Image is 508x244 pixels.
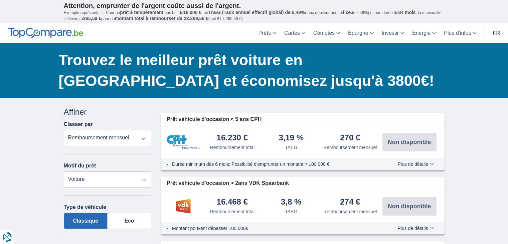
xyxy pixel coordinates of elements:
div: 3,8 % [281,198,301,207]
label: Type de véhicule [64,204,107,210]
div: TAEG [285,208,297,215]
a: fr [489,23,504,43]
button: Plus de détails [392,226,439,231]
span: 265,59 € [83,16,102,21]
span: Plus de détails [397,226,434,231]
div: Remboursement mensuel [323,144,377,151]
a: Comptes [309,23,344,43]
span: Prêt véhicule d'occasion > 2ans VDK Spaarbank [167,179,289,187]
span: TAEG (Taux annuel effectif global) de 6,49% [208,10,305,15]
img: pret personnel CPH Banque [167,135,200,149]
div: 3,19 % [279,134,304,143]
span: 18.000 € [183,10,202,15]
a: Énergie [408,23,440,43]
img: TopCompare [8,28,83,38]
div: 16.230 € [217,134,248,143]
span: Non disponible [388,203,431,209]
div: 16.468 € [217,198,248,207]
label: Motif du prêt [64,163,96,169]
span: 84 mois [398,10,416,15]
div: Affiner [64,106,152,118]
h1: Trouvez le meilleur prêt voiture en [GEOGRAPHIC_DATA] et économisez jusqu'à 3800€! [59,50,445,91]
div: 270 € [340,134,360,143]
label: Classique [64,213,108,229]
li: Montant pouvant dépasser 100.000€ [172,225,378,232]
div: TAEG [285,144,297,151]
a: Cartes [280,23,309,43]
a: Investir [378,23,408,43]
span: prêt à tempérament [120,10,163,15]
div: Remboursement mensuel [323,208,377,215]
button: Plus de détails [392,161,439,167]
label: Eco [108,213,151,229]
button: Non disponible [382,133,437,151]
label: Classer par [64,121,93,127]
div: Remboursement total [210,144,255,151]
span: Plus de détails [397,162,434,166]
span: montant total à rembourser de 22.309,56 € [115,16,208,21]
img: pret personnel VDK bank [167,198,200,215]
li: Durée minimum dès 6 mois; Possibilité d'emprunter un montant > 100.000 € [172,161,378,167]
button: Non disponible [382,197,437,216]
p: Attention, emprunter de l'argent coûte aussi de l'argent. [64,2,445,10]
div: 274 € [340,198,360,207]
div: Remboursement total [210,208,255,215]
span: Non disponible [388,139,431,145]
span: Prêt véhicule d'occasion < 5 ans CPH [167,116,262,123]
span: fixe [343,10,351,15]
a: Prêts [255,23,280,43]
a: Épargne [344,23,378,43]
a: Plus d'infos [440,23,480,43]
p: Exemple représentatif : Pour un tous but de , un (taux débiteur annuel de 6,49%) et une durée de ... [64,10,445,22]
